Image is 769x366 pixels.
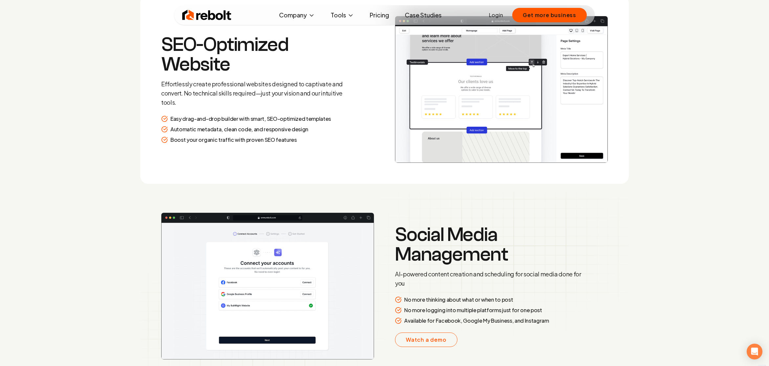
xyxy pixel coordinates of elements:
[404,306,542,314] p: No more logging into multiple platforms just for one post
[170,115,331,123] p: Easy drag-and-drop builder with smart, SEO-optimized templates
[512,8,587,22] button: Get more business
[747,344,762,359] div: Open Intercom Messenger
[161,213,374,359] img: Website Preview
[395,269,584,288] p: AI-powered content creation and scheduling for social media done for you
[395,333,457,347] a: Watch a demo
[170,125,308,133] p: Automatic metadata, clean code, and responsive design
[400,9,447,22] a: Case Studies
[404,317,549,325] p: Available for Facebook, Google My Business, and Instagram
[364,9,394,22] a: Pricing
[404,296,513,304] p: No more thinking about what or when to post
[182,9,231,22] img: Rebolt Logo
[395,16,608,163] img: How it works
[325,9,359,22] button: Tools
[274,9,320,22] button: Company
[170,136,297,144] p: Boost your organic traffic with proven SEO features
[161,79,350,107] p: Effortlessly create professional websites designed to captivate and convert. No technical skills ...
[395,225,584,264] h3: Social Media Management
[161,35,350,74] h3: SEO-Optimized Website
[489,11,503,19] a: Login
